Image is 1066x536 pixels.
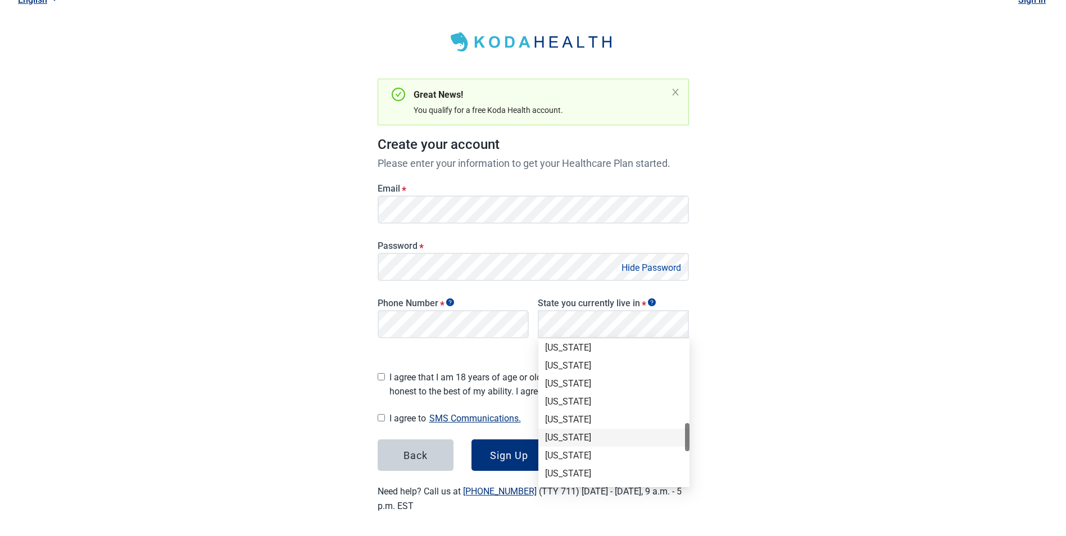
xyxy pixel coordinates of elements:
div: Sign Up [490,449,528,461]
strong: Great News! [414,89,463,100]
div: You qualify for a free Koda Health account. [414,104,666,116]
div: New Jersey [538,375,690,393]
button: Show SMS communications details [426,411,524,426]
a: [PHONE_NUMBER] [463,486,537,497]
span: I agree to [389,411,689,426]
div: [US_STATE] [545,449,683,462]
div: New Mexico [538,393,690,411]
div: Nevada [538,339,690,357]
div: New York [538,411,690,429]
h1: Create your account [378,134,689,156]
label: Phone Number [378,298,529,308]
div: North Carolina [538,429,690,447]
img: Koda Health [443,28,623,56]
span: Show tooltip [648,298,656,306]
div: [US_STATE] [545,414,683,426]
label: State you currently live in [538,298,689,308]
button: Back [378,439,453,471]
div: [US_STATE] [545,360,683,372]
div: [US_STATE] [545,431,683,444]
label: Password [378,240,689,251]
button: Sign Up [471,439,547,471]
div: [US_STATE] [545,342,683,354]
div: [US_STATE] [545,396,683,408]
span: I agree that I am 18 years of age or older and all of my responses are honest to the best of my a... [389,370,689,398]
label: Email [378,183,689,194]
div: Oklahoma [538,483,690,501]
div: New Hampshire [538,357,690,375]
div: Back [403,449,428,461]
span: Show tooltip [446,298,454,306]
p: Please enter your information to get your Healthcare Plan started. [378,156,689,171]
div: [US_STATE] [545,378,683,390]
div: North Dakota [538,447,690,465]
button: close [671,88,680,97]
div: Ohio [538,465,690,483]
span: check-circle [392,88,405,101]
button: Hide Password [618,260,684,275]
label: Need help? Call us at (TTY 711) [DATE] - [DATE], 9 a.m. - 5 p.m. EST [378,486,682,511]
div: [US_STATE] [545,467,683,480]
